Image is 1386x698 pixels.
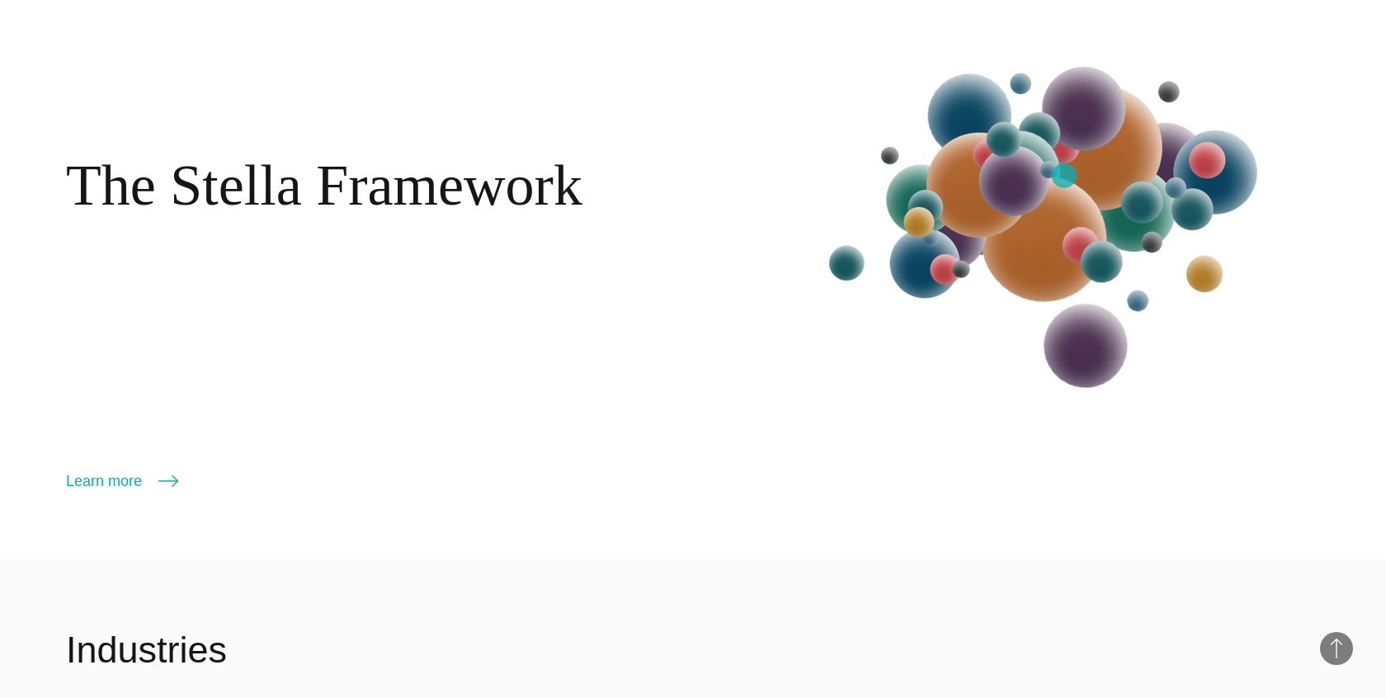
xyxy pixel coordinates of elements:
[66,469,178,493] a: Learn more
[66,625,227,675] h2: Industries
[1320,632,1353,665] button: Back to Top
[66,152,582,219] h2: The Stella Framework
